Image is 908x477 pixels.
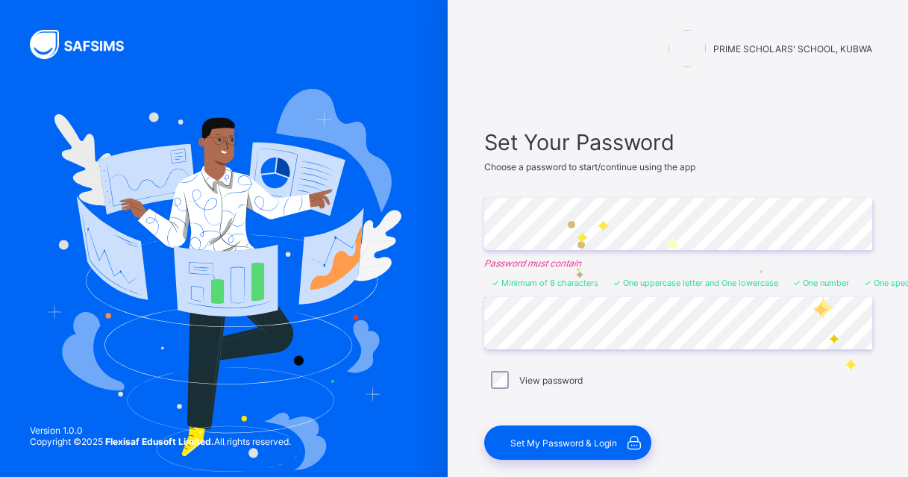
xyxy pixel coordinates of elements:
[793,278,849,288] li: One number
[713,43,872,54] span: PRIME SCHOLARS' SCHOOL, KUBWA
[30,436,291,447] span: Copyright © 2025 All rights reserved.
[46,89,401,471] img: Hero Image
[510,437,617,449] span: Set My Password & Login
[30,30,142,59] img: SAFSIMS Logo
[669,30,706,67] img: PRIME SCHOLARS' SCHOOL, KUBWA
[519,375,583,386] label: View password
[613,278,778,288] li: One uppercase letter and One lowercase
[30,425,291,436] span: Version 1.0.0
[484,258,872,269] em: Password must contain
[492,278,598,288] li: Minimum of 8 characters
[484,161,695,172] span: Choose a password to start/continue using the app
[105,436,214,447] strong: Flexisaf Edusoft Limited.
[484,129,872,155] span: Set Your Password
